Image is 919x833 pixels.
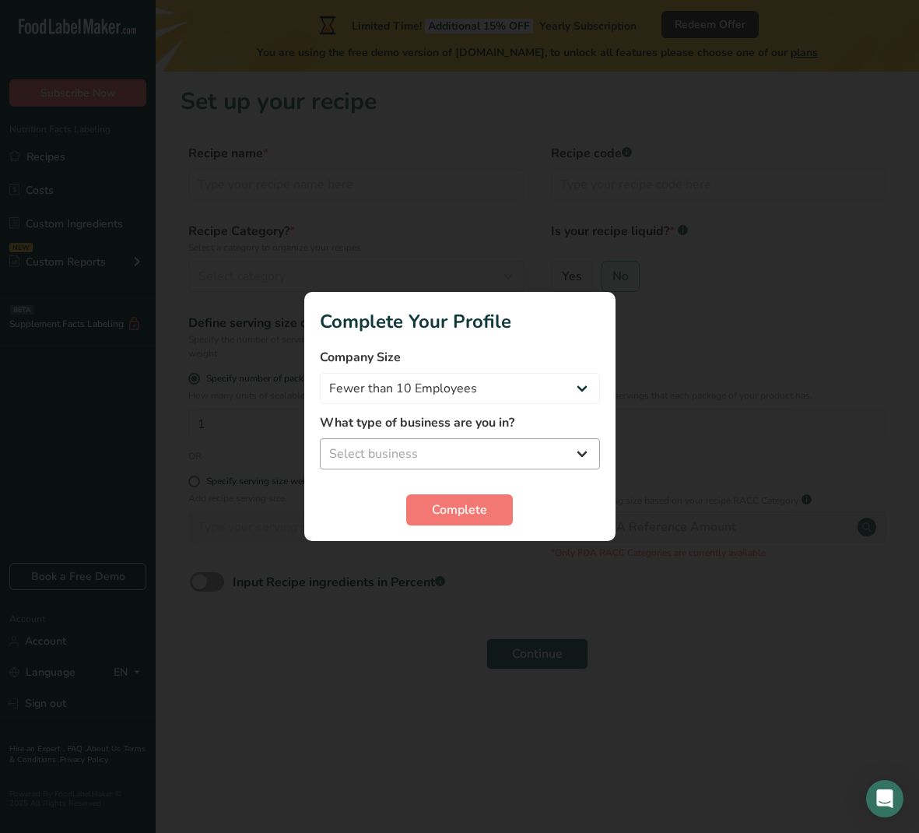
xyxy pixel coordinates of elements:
[320,413,600,432] label: What type of business are you in?
[866,780,903,817] div: Open Intercom Messenger
[406,494,513,525] button: Complete
[320,348,600,367] label: Company Size
[432,501,487,519] span: Complete
[320,308,600,336] h1: Complete Your Profile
